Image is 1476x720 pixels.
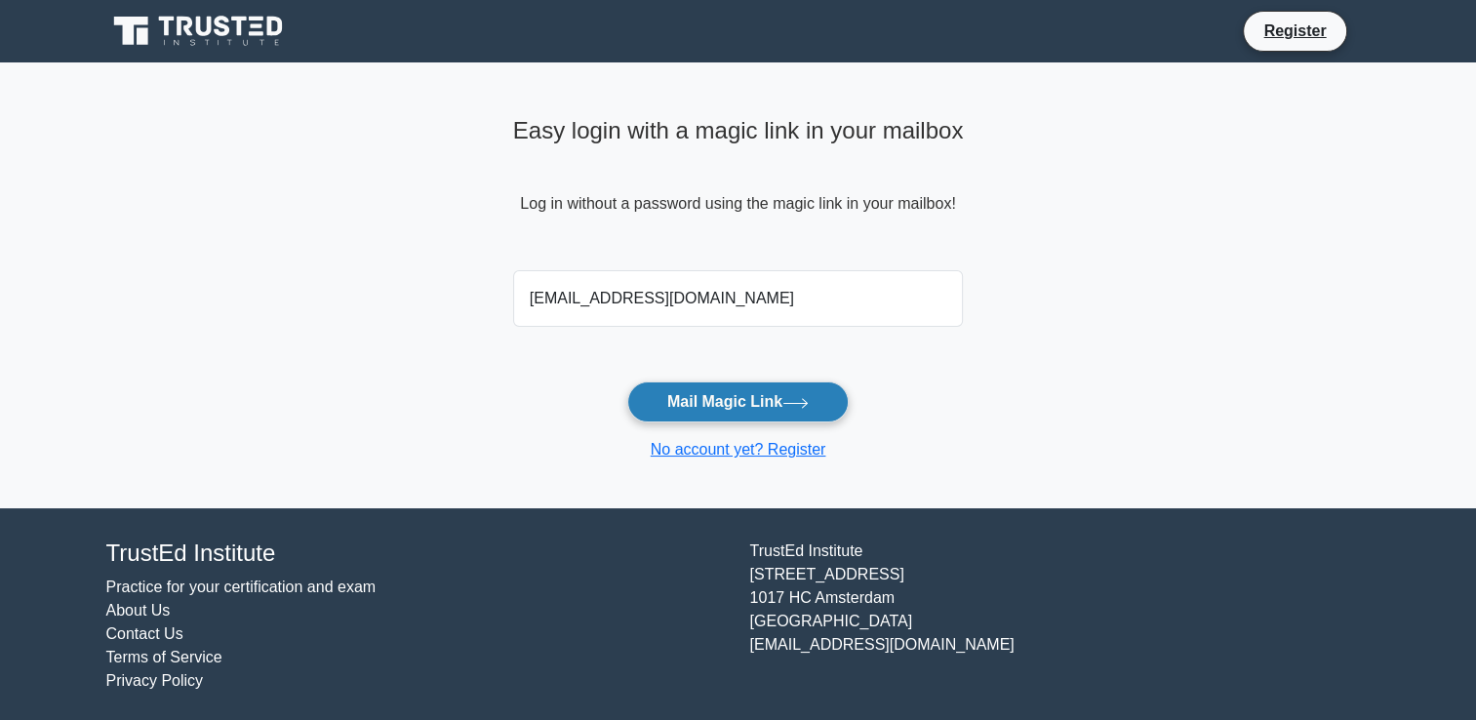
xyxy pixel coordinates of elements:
button: Mail Magic Link [627,381,849,422]
h4: TrustEd Institute [106,540,727,568]
div: TrustEd Institute [STREET_ADDRESS] 1017 HC Amsterdam [GEOGRAPHIC_DATA] [EMAIL_ADDRESS][DOMAIN_NAME] [738,540,1382,693]
a: Privacy Policy [106,672,204,689]
a: About Us [106,602,171,619]
a: Terms of Service [106,649,222,665]
input: Email [513,270,964,327]
a: Register [1252,19,1337,43]
a: No account yet? Register [651,441,826,458]
div: Log in without a password using the magic link in your mailbox! [513,109,964,262]
a: Practice for your certification and exam [106,579,377,595]
a: Contact Us [106,625,183,642]
h4: Easy login with a magic link in your mailbox [513,117,964,145]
